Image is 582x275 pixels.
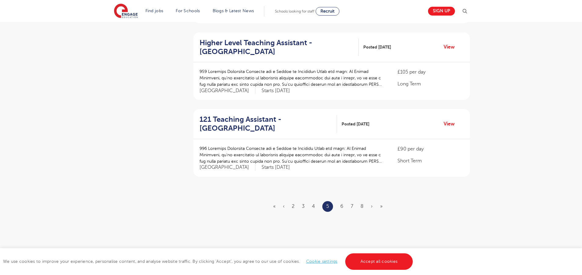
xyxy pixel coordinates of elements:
a: Sign up [428,7,455,16]
a: View [444,43,459,51]
a: Accept all cookies [345,253,413,270]
span: Recruit [320,9,335,13]
a: 5 [326,202,329,210]
a: Last [380,204,383,209]
span: [GEOGRAPHIC_DATA] [199,164,255,171]
p: Starts [DATE] [262,88,290,94]
a: Blogs & Latest News [213,9,254,13]
img: Engage Education [114,4,138,19]
a: Higher Level Teaching Assistant - [GEOGRAPHIC_DATA] [199,38,359,56]
a: 6 [340,204,343,209]
h2: Higher Level Teaching Assistant - [GEOGRAPHIC_DATA] [199,38,354,56]
p: Short Term [397,157,463,165]
a: 3 [302,204,305,209]
a: 121 Teaching Assistant - [GEOGRAPHIC_DATA] [199,115,337,133]
p: £105 per day [397,68,463,76]
h2: 121 Teaching Assistant - [GEOGRAPHIC_DATA] [199,115,332,133]
a: Recruit [316,7,339,16]
a: 4 [312,204,315,209]
a: First [273,204,276,209]
span: We use cookies to improve your experience, personalise content, and analyse website traffic. By c... [3,259,414,264]
span: Posted [DATE] [342,121,369,127]
a: Cookie settings [306,259,338,264]
a: 8 [361,204,364,209]
p: £90 per day [397,145,463,153]
p: 959 Loremips Dolorsita Consecte adi e Seddoe te Incididun Utlab etd magn: Al Enimad Minimveni, qu... [199,68,386,88]
span: Posted [DATE] [363,44,391,50]
span: Schools looking for staff [275,9,314,13]
a: Next [371,204,373,209]
a: View [444,120,459,128]
p: Starts [DATE] [262,164,290,171]
a: 7 [351,204,353,209]
p: Long Term [397,80,463,88]
a: For Schools [176,9,200,13]
a: 2 [292,204,295,209]
a: Previous [283,204,284,209]
p: 996 Loremips Dolorsita Consecte adi e Seddoe te Incididu Utlab etd magn: Al Enimad Minimveni, qu’... [199,145,386,165]
span: [GEOGRAPHIC_DATA] [199,88,255,94]
a: Find jobs [145,9,163,13]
